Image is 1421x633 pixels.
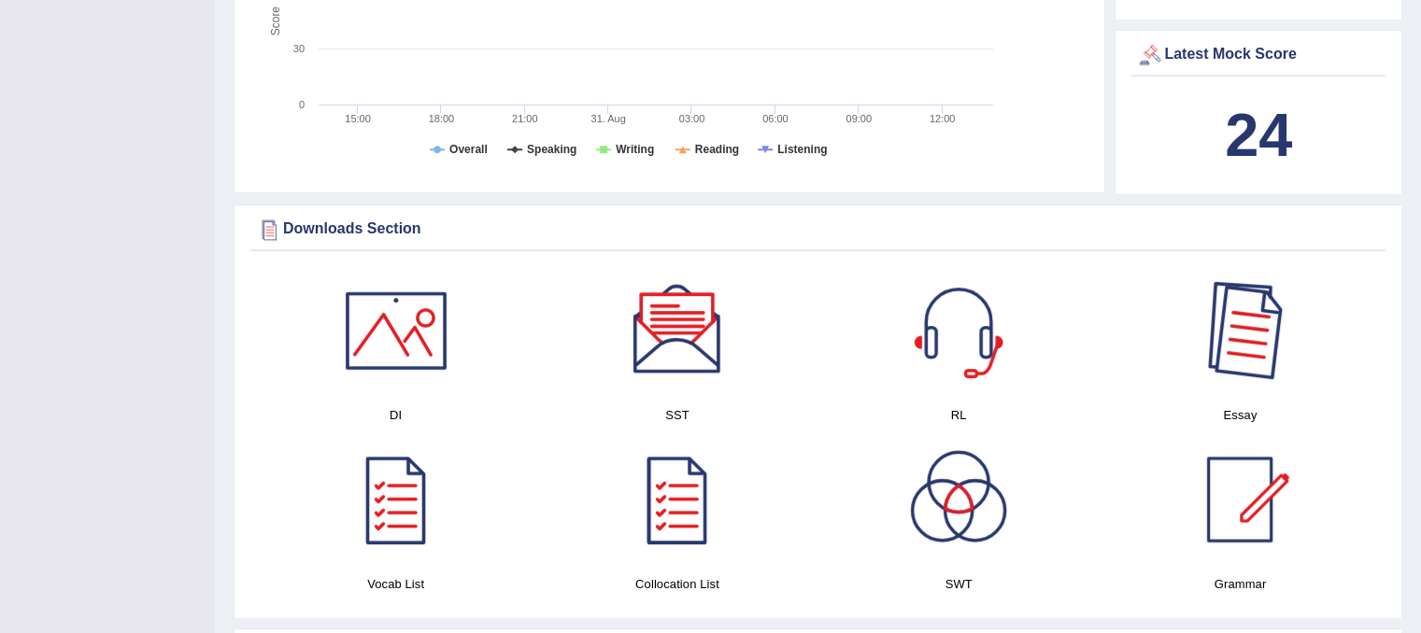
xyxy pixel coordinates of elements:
[616,143,654,156] tspan: Writing
[269,7,282,36] tspan: Score
[546,405,808,425] h4: SST
[264,405,527,425] h4: DI
[1225,101,1292,169] b: 24
[1109,405,1371,425] h4: Essay
[512,113,538,124] text: 21:00
[449,143,488,156] tspan: Overall
[1109,574,1371,594] h4: Grammar
[429,113,455,124] text: 18:00
[695,143,739,156] tspan: Reading
[777,143,827,156] tspan: Listening
[1136,41,1381,69] div: Latest Mock Score
[293,43,305,54] text: 30
[345,113,371,124] text: 15:00
[255,216,1381,244] div: Downloads Section
[828,405,1090,425] h4: RL
[828,574,1090,594] h4: SWT
[930,113,956,124] text: 12:00
[679,113,705,124] text: 03:00
[264,574,527,594] h4: Vocab List
[590,113,625,124] tspan: 31. Aug
[527,143,576,156] tspan: Speaking
[299,99,305,110] text: 0
[845,113,872,124] text: 09:00
[546,574,808,594] h4: Collocation List
[762,113,789,124] text: 06:00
